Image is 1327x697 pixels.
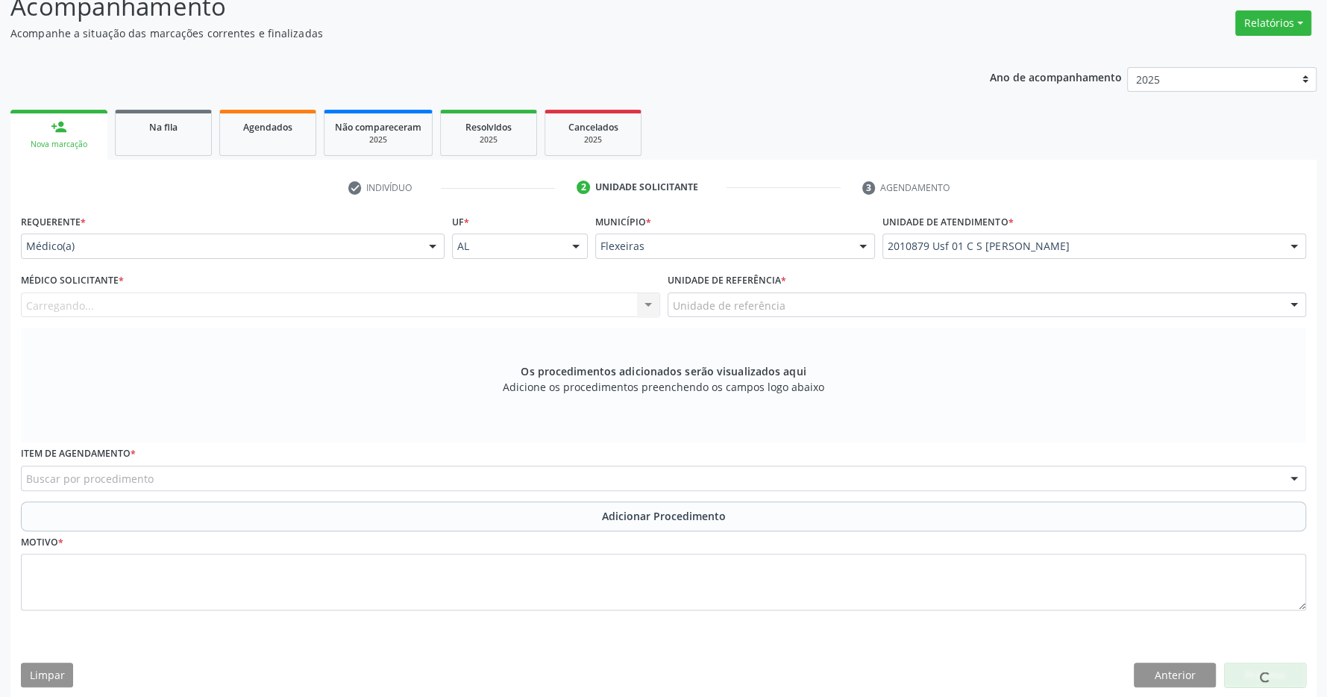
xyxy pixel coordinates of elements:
label: UF [452,210,469,234]
label: Requerente [21,210,86,234]
label: Município [595,210,651,234]
div: 2025 [335,134,421,146]
span: Os procedimentos adicionados serão visualizados aqui [521,363,806,379]
span: Adicione os procedimentos preenchendo os campos logo abaixo [503,379,824,395]
span: Resolvidos [465,121,512,134]
span: Buscar por procedimento [26,471,154,487]
span: Médico(a) [26,239,414,254]
label: Unidade de referência [668,269,786,293]
span: 2010879 Usf 01 C S [PERSON_NAME] [888,239,1276,254]
span: Adicionar Procedimento [602,508,726,524]
span: Unidade de referência [673,298,785,313]
p: Acompanhe a situação das marcações correntes e finalizadas [10,25,925,41]
span: Agendados [243,121,292,134]
label: Médico Solicitante [21,269,124,293]
button: Adicionar Procedimento [21,501,1306,531]
span: Cancelados [568,121,618,134]
div: person_add [51,119,67,135]
button: Anterior [1134,663,1216,688]
label: Unidade de atendimento [882,210,1013,234]
span: Flexeiras [600,239,844,254]
button: Relatórios [1235,10,1311,36]
p: Ano de acompanhamento [990,67,1122,86]
div: 2025 [556,134,630,146]
span: Não compareceram [335,121,421,134]
label: Item de agendamento [21,443,136,466]
div: 2 [577,181,590,194]
span: Na fila [149,121,178,134]
div: Unidade solicitante [595,181,698,194]
div: Nova marcação [21,139,97,150]
label: Motivo [21,531,63,554]
span: AL [457,239,558,254]
div: 2025 [451,134,526,146]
